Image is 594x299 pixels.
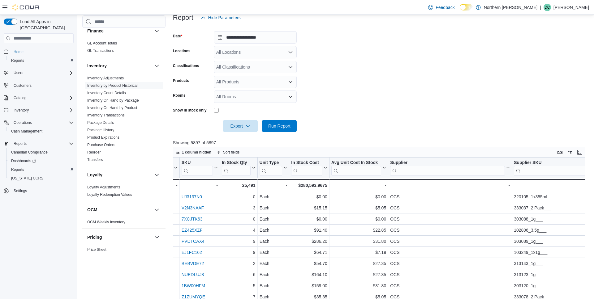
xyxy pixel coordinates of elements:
[288,65,293,69] button: Open list of options
[14,141,27,146] span: Reports
[222,227,256,234] div: 4
[208,15,241,21] span: Hide Parameters
[1,94,76,102] button: Catalog
[173,63,199,68] label: Classifications
[173,34,183,39] label: Date
[222,193,256,201] div: 0
[11,129,42,134] span: Cash Management
[87,247,106,252] span: Price Sheet
[9,128,45,135] a: Cash Management
[182,261,204,266] a: BEBVDE72
[1,186,76,195] button: Settings
[17,19,74,31] span: Load All Apps in [GEOGRAPHIC_DATA]
[288,94,293,99] button: Open list of options
[11,167,24,172] span: Reports
[11,176,43,181] span: [US_STATE] CCRS
[1,118,76,127] button: Operations
[259,282,287,290] div: Each
[87,207,152,213] button: OCM
[153,171,161,179] button: Loyalty
[223,120,258,132] button: Export
[259,249,287,256] div: Each
[87,83,138,88] span: Inventory by Product Historical
[288,50,293,55] button: Open list of options
[11,94,74,102] span: Catalog
[331,216,386,223] div: $0.00
[331,227,386,234] div: $22.85
[128,238,177,245] div: Vape 510
[11,187,29,195] a: Settings
[9,128,74,135] span: Cash Management
[87,172,102,178] h3: Loyalty
[182,217,203,222] a: 7XCJTK63
[227,120,254,132] span: Export
[390,193,510,201] div: OCS
[291,193,327,201] div: $0.00
[291,260,327,267] div: $54.70
[87,98,139,103] a: Inventory On Hand by Package
[514,160,592,166] div: Supplier SKU
[87,128,114,133] span: Package History
[87,48,114,53] span: GL Transactions
[87,192,132,197] a: Loyalty Redemption Values
[331,271,386,279] div: $27.35
[128,271,177,279] div: Concentrates
[291,271,327,279] div: $164.10
[331,282,386,290] div: $31.80
[390,160,505,176] div: Supplier
[553,4,589,11] p: [PERSON_NAME]
[259,238,287,245] div: Each
[514,160,592,176] div: Supplier SKU
[14,70,23,75] span: Users
[14,108,29,113] span: Inventory
[6,148,76,157] button: Canadian Compliance
[11,69,74,77] span: Users
[87,158,103,162] a: Transfers
[128,227,177,234] div: Flower 3.5G
[331,260,386,267] div: $27.35
[87,120,114,125] span: Package Details
[128,216,177,223] div: Vape 510
[87,91,126,95] span: Inventory Count Details
[291,249,327,256] div: $64.71
[576,149,583,156] button: Enter fullscreen
[259,193,287,201] div: Each
[173,149,214,156] button: 1 column hidden
[182,272,204,277] a: NUEDLUJ8
[11,187,74,195] span: Settings
[6,165,76,174] button: Reports
[128,249,177,256] div: Pre-Roll 1-2
[153,206,161,213] button: OCM
[331,204,386,212] div: $5.05
[182,160,218,176] button: SKU
[259,216,287,223] div: Each
[222,182,256,189] div: 25,491
[291,282,327,290] div: $159.00
[222,249,256,256] div: 9
[291,160,327,176] button: In Stock Cost
[214,149,242,156] button: Sort fields
[11,58,24,63] span: Reports
[173,140,589,146] p: Showing 5897 of 5897
[87,106,137,110] a: Inventory On Hand by Product
[222,282,256,290] div: 5
[82,40,166,57] div: Finance
[390,160,510,176] button: Supplier
[9,149,50,156] a: Canadian Compliance
[182,160,213,176] div: SKU URL
[87,63,107,69] h3: Inventory
[87,128,114,132] a: Package History
[291,238,327,245] div: $286.20
[173,14,193,21] h3: Report
[222,160,251,166] div: In Stock Qty
[11,119,74,126] span: Operations
[82,183,166,201] div: Loyalty
[223,150,239,155] span: Sort fields
[87,172,152,178] button: Loyalty
[566,149,574,156] button: Display options
[222,160,251,176] div: In Stock Qty
[128,282,177,290] div: Vape 510
[9,57,74,64] span: Reports
[222,238,256,245] div: 9
[288,79,293,84] button: Open list of options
